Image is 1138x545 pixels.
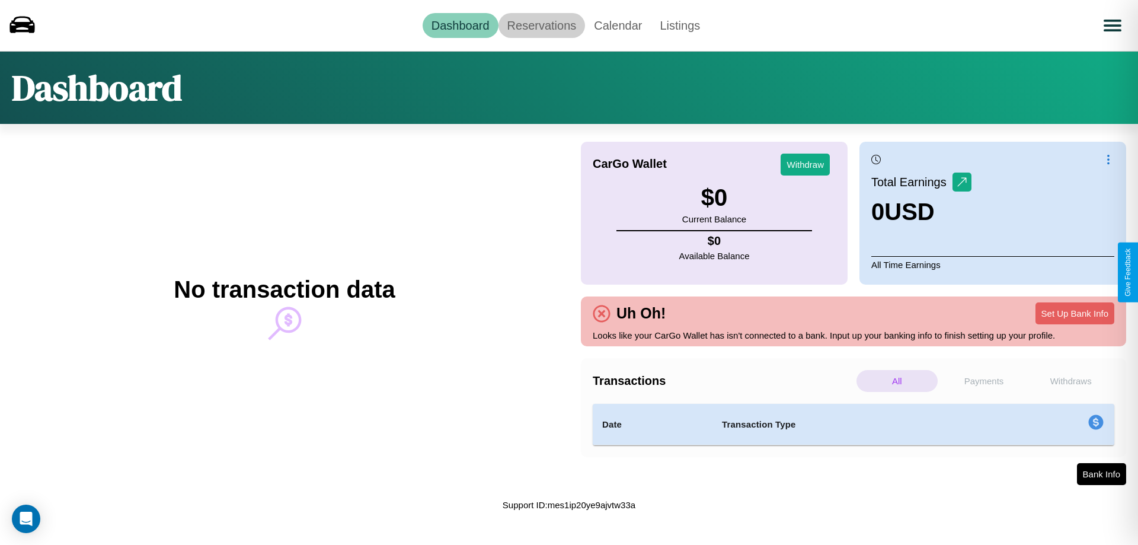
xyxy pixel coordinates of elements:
p: Looks like your CarGo Wallet has isn't connected to a bank. Input up your banking info to finish ... [593,327,1114,343]
h4: CarGo Wallet [593,157,667,171]
p: Available Balance [679,248,750,264]
h4: Transactions [593,374,853,388]
a: Listings [651,13,709,38]
h4: $ 0 [679,234,750,248]
div: Give Feedback [1124,248,1132,297]
h4: Date [602,417,703,432]
h3: 0 USD [871,199,971,225]
h2: No transaction data [174,276,395,303]
a: Calendar [585,13,651,38]
p: Support ID: mes1ip20ye9ajvtw33a [503,497,635,513]
p: All [856,370,938,392]
button: Set Up Bank Info [1035,302,1114,324]
h3: $ 0 [682,184,746,211]
p: Withdraws [1030,370,1111,392]
p: All Time Earnings [871,256,1114,273]
h4: Uh Oh! [610,305,672,322]
table: simple table [593,404,1114,445]
a: Dashboard [423,13,498,38]
a: Reservations [498,13,586,38]
p: Total Earnings [871,171,952,193]
p: Payments [944,370,1025,392]
p: Current Balance [682,211,746,227]
h1: Dashboard [12,63,182,112]
div: Open Intercom Messenger [12,505,40,533]
button: Withdraw [781,154,830,176]
h4: Transaction Type [722,417,991,432]
button: Open menu [1096,9,1129,42]
button: Bank Info [1077,463,1126,485]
